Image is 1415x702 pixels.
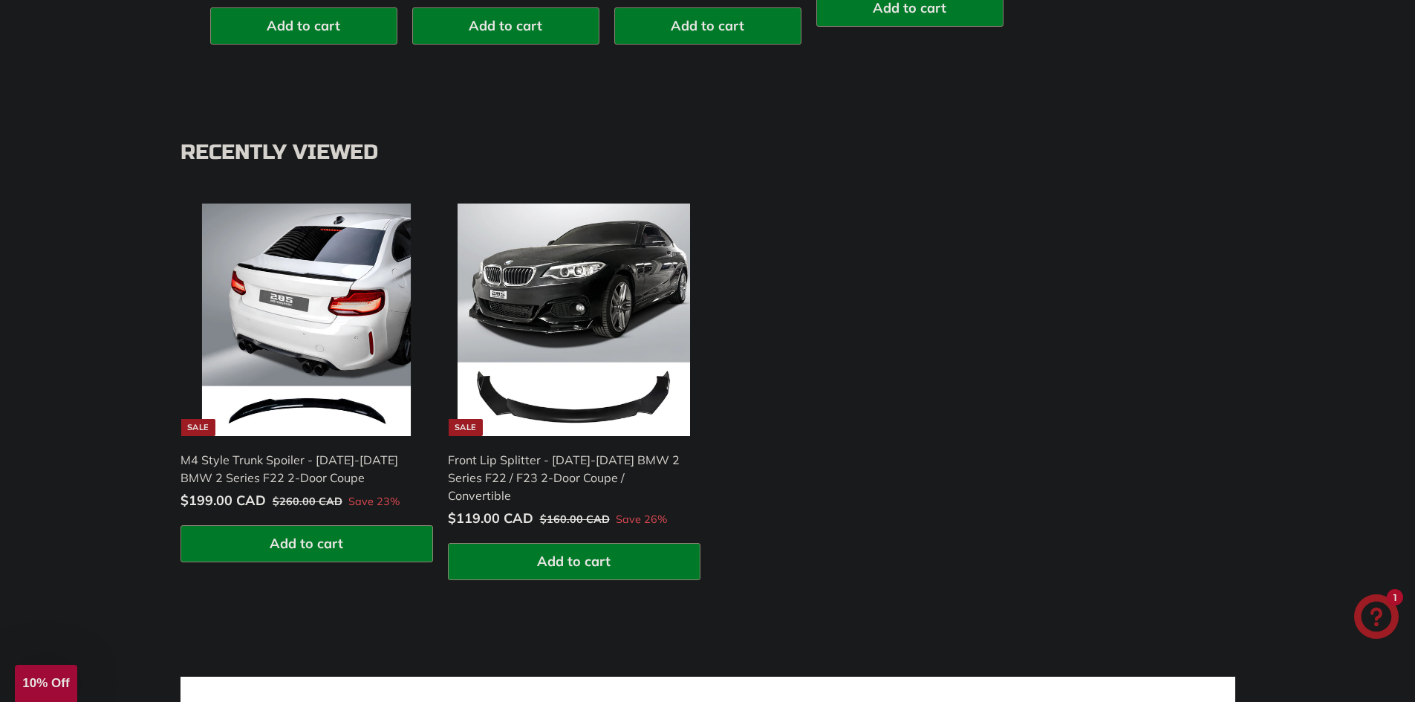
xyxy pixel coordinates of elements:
[210,7,397,45] button: Add to cart
[671,17,744,34] span: Add to cart
[449,419,483,436] div: Sale
[181,419,215,436] div: Sale
[616,512,667,528] span: Save 26%
[448,451,686,504] div: Front Lip Splitter - [DATE]-[DATE] BMW 2 Series F22 / F23 2-Door Coupe / Convertible
[537,553,611,570] span: Add to cart
[448,194,700,543] a: Sale Front Lip Splitter - [DATE]-[DATE] BMW 2 Series F22 / F23 2-Door Coupe / Convertible Save 26%
[180,451,418,487] div: M4 Style Trunk Spoiler - [DATE]-[DATE] BMW 2 Series F22 2-Door Coupe
[540,513,610,526] span: $160.00 CAD
[180,492,266,509] span: $199.00 CAD
[22,676,69,690] span: 10% Off
[448,510,533,527] span: $119.00 CAD
[1350,594,1403,643] inbox-online-store-chat: Shopify online store chat
[469,17,542,34] span: Add to cart
[348,494,400,510] span: Save 23%
[180,141,1235,164] div: Recently viewed
[15,665,77,702] div: 10% Off
[412,7,599,45] button: Add to cart
[273,495,342,508] span: $260.00 CAD
[614,7,801,45] button: Add to cart
[270,535,343,552] span: Add to cart
[448,543,700,580] button: Add to cart
[267,17,340,34] span: Add to cart
[180,194,433,525] a: Sale M4 Style Trunk Spoiler - [DATE]-[DATE] BMW 2 Series F22 2-Door Coupe Save 23%
[180,525,433,562] button: Add to cart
